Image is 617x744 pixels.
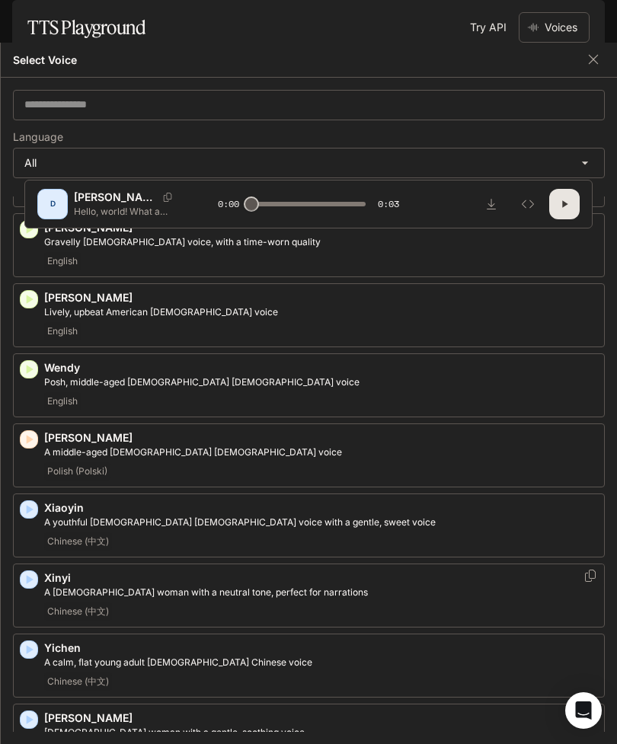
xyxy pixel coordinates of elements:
[513,189,543,219] button: Inspect
[44,235,598,249] p: Gravelly male voice, with a time-worn quality
[27,12,145,43] h1: TTS Playground
[464,12,513,43] a: Try API
[519,12,590,43] button: Voices
[378,196,399,212] span: 0:03
[218,196,239,212] span: 0:00
[565,692,602,729] div: Open Intercom Messenger
[14,148,604,177] div: All
[74,190,157,205] p: [PERSON_NAME]
[157,193,178,202] button: Copy Voice ID
[476,189,507,219] button: Download audio
[74,205,181,218] p: Hello, world! What a wonderful day to be a text-to-speech model!
[13,132,63,142] p: Language
[40,192,65,216] div: D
